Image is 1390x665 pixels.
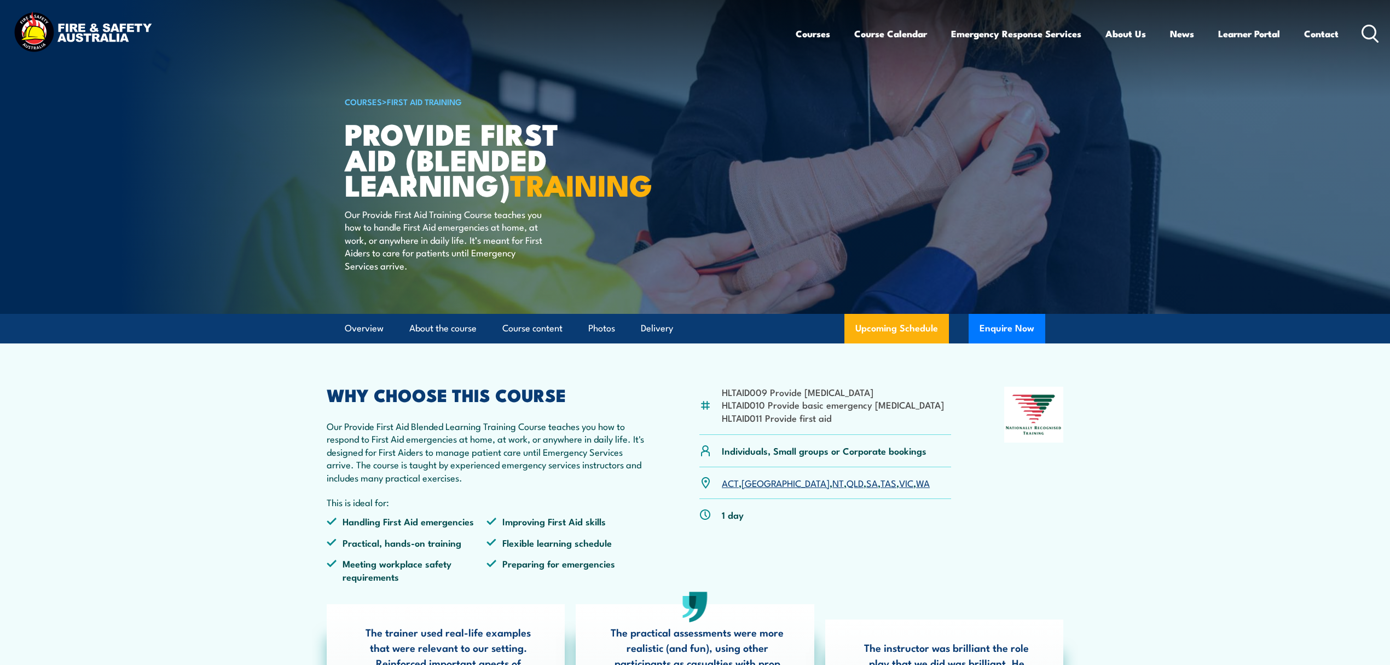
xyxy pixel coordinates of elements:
[722,477,930,489] p: , , , , , , ,
[844,314,949,343] a: Upcoming Schedule
[327,496,646,508] p: This is ideal for:
[327,387,646,402] h2: WHY CHOOSE THIS COURSE
[1304,19,1339,48] a: Contact
[327,515,486,528] li: Handling First Aid emergencies
[327,420,646,484] p: Our Provide First Aid Blended Learning Training Course teaches you how to respond to First Aid em...
[832,476,844,489] a: NT
[387,95,462,107] a: First Aid Training
[951,19,1081,48] a: Emergency Response Services
[916,476,930,489] a: WA
[409,314,477,343] a: About the course
[327,536,486,549] li: Practical, hands-on training
[345,95,382,107] a: COURSES
[345,121,615,197] h1: Provide First Aid (Blended Learning)
[722,386,944,398] li: HLTAID009 Provide [MEDICAL_DATA]
[899,476,913,489] a: VIC
[796,19,830,48] a: Courses
[1105,19,1146,48] a: About Us
[969,314,1045,343] button: Enquire Now
[502,314,563,343] a: Course content
[510,161,652,207] strong: TRAINING
[345,208,545,272] p: Our Provide First Aid Training Course teaches you how to handle First Aid emergencies at home, at...
[345,95,615,108] h6: >
[486,515,646,528] li: Improving First Aid skills
[1170,19,1194,48] a: News
[722,411,944,424] li: HLTAID011 Provide first aid
[588,314,615,343] a: Photos
[866,476,878,489] a: SA
[722,444,926,457] p: Individuals, Small groups or Corporate bookings
[881,476,896,489] a: TAS
[847,476,864,489] a: QLD
[722,508,744,521] p: 1 day
[1218,19,1280,48] a: Learner Portal
[345,314,384,343] a: Overview
[722,398,944,411] li: HLTAID010 Provide basic emergency [MEDICAL_DATA]
[327,557,486,583] li: Meeting workplace safety requirements
[722,476,739,489] a: ACT
[641,314,673,343] a: Delivery
[486,536,646,549] li: Flexible learning schedule
[742,476,830,489] a: [GEOGRAPHIC_DATA]
[854,19,927,48] a: Course Calendar
[1004,387,1063,443] img: Nationally Recognised Training logo.
[486,557,646,583] li: Preparing for emergencies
